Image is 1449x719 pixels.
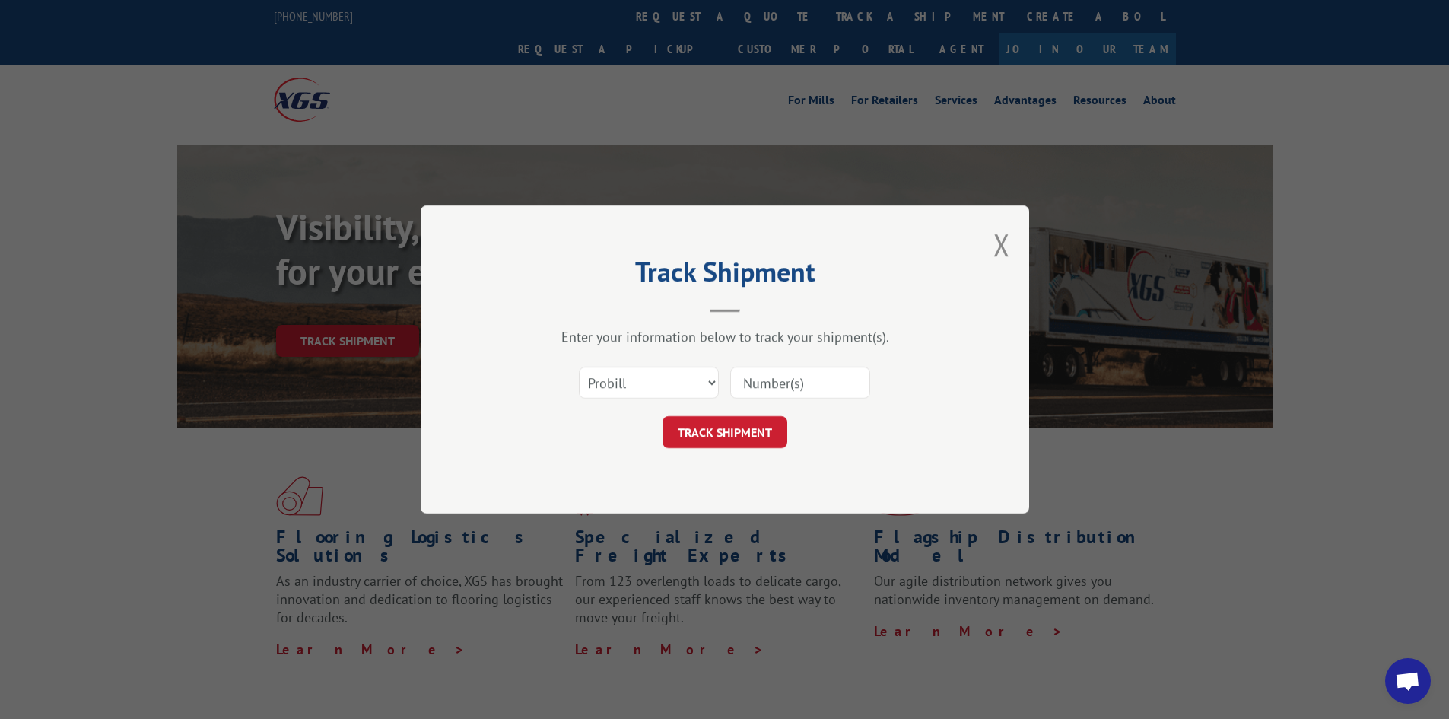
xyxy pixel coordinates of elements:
button: TRACK SHIPMENT [663,416,787,448]
button: Close modal [993,224,1010,265]
input: Number(s) [730,367,870,399]
div: Open chat [1385,658,1431,704]
h2: Track Shipment [497,261,953,290]
div: Enter your information below to track your shipment(s). [497,328,953,345]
